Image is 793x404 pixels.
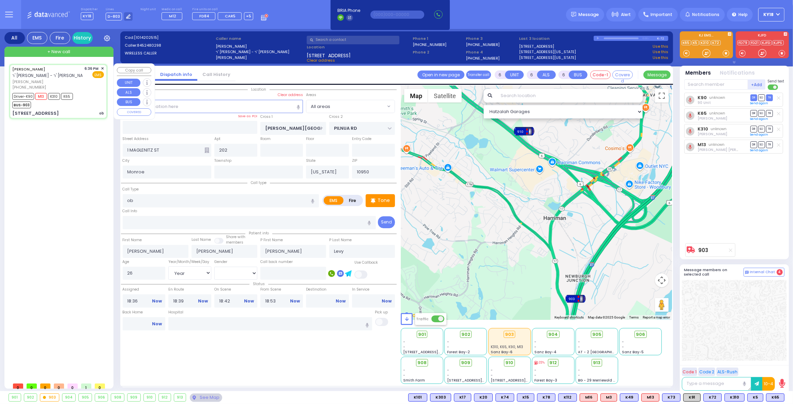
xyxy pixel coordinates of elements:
label: Assigned [123,287,166,292]
small: Share with [226,234,245,239]
span: - [491,368,493,373]
span: - [491,373,493,378]
a: Dispatch info [155,71,197,78]
span: Status [249,281,268,286]
div: K303 [430,393,451,402]
div: ALS [641,393,659,402]
span: Forest Bay-2 [447,349,470,355]
div: 905 [79,394,92,401]
span: TR [766,94,773,101]
a: Use this [653,49,668,55]
button: COVERED [117,108,151,116]
label: Fire units on call [192,7,253,12]
span: - [578,373,580,378]
img: Logo [27,10,72,19]
span: EMS [92,71,104,78]
button: Message [643,71,671,79]
div: K101 [408,393,427,402]
label: [PHONE_NUMBER] [413,42,446,47]
span: Phone 2 [413,49,463,55]
span: AT - 2 [GEOGRAPHIC_DATA] [578,349,629,355]
p: Tone [378,197,390,204]
label: Medic on call [162,7,184,12]
span: 4 [777,269,783,275]
span: 902 [461,331,470,338]
label: Areas [306,92,316,98]
div: ALS [600,393,617,402]
button: Show street map [404,89,428,103]
span: Smith Farm [403,378,425,383]
label: Last 3 location [519,36,594,42]
span: K65 [61,93,73,100]
div: 906 [95,394,108,401]
span: Mordechai Weisz [698,116,727,121]
span: - [534,373,536,378]
input: Search hospital [168,317,372,330]
span: 904 [548,331,558,338]
span: [STREET_ADDRESS] [307,52,351,58]
input: Search member [684,79,748,90]
label: KJFD [736,34,789,38]
label: From Scene [260,287,303,292]
span: Sanz Bay-4 [534,349,556,355]
span: BUS-903 [12,102,31,108]
a: Call History [197,71,235,78]
span: 8452480298 [137,43,161,48]
label: Entry Code [352,136,371,142]
button: Code 2 [698,368,715,376]
a: K90 [698,95,707,100]
a: Send again [750,148,768,152]
span: - [578,339,580,344]
label: [PERSON_NAME] [216,55,304,61]
label: Hospital [168,310,183,315]
label: Gender [214,259,227,265]
label: Apt [214,136,220,142]
span: DR [750,126,757,132]
span: 909 [461,359,470,366]
input: Search location here [123,100,303,113]
div: M3 [600,393,617,402]
div: 909 [514,126,534,136]
span: Phone 4 [466,49,517,55]
div: Last updated: 09/22/2025 01:14 PM. Click to referesh. [534,360,545,365]
span: Clear address [307,58,335,63]
a: Send again [750,101,768,105]
span: SO [758,126,765,132]
a: Now [198,298,208,304]
span: members [226,240,243,245]
span: Internal Chat [750,270,775,275]
span: Message [579,11,599,18]
button: BUS [117,98,140,106]
a: KJPS [773,40,784,45]
label: Call Type [123,187,139,192]
span: Help [738,12,748,18]
div: BLS [454,393,471,402]
button: Covered [612,71,633,79]
a: [STREET_ADDRESS] [519,44,554,49]
span: 905 [592,331,601,338]
div: 904 [62,394,76,401]
span: Driver-K90 [12,93,34,100]
div: BLS [495,393,514,402]
label: In Service [352,287,395,292]
div: 912 [159,394,171,401]
button: Transfer call [466,71,491,79]
span: Sanz Bay-5 [622,349,644,355]
a: Now [382,298,392,304]
input: Search a contact [307,36,399,44]
button: KY18 [758,8,784,21]
a: Use this [653,55,668,61]
span: unknown [711,126,727,131]
div: 903 [565,294,586,304]
label: ZIP [352,158,357,164]
label: Lines [106,7,133,12]
label: First Name [123,237,142,243]
label: Fire [343,196,362,205]
span: 0 [95,384,105,389]
span: - [403,368,406,373]
h5: Message members on selected call [684,268,744,277]
span: 910 [506,359,514,366]
span: 90 Unit [698,100,711,105]
div: 908 [111,394,124,401]
div: BLS [703,393,722,402]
